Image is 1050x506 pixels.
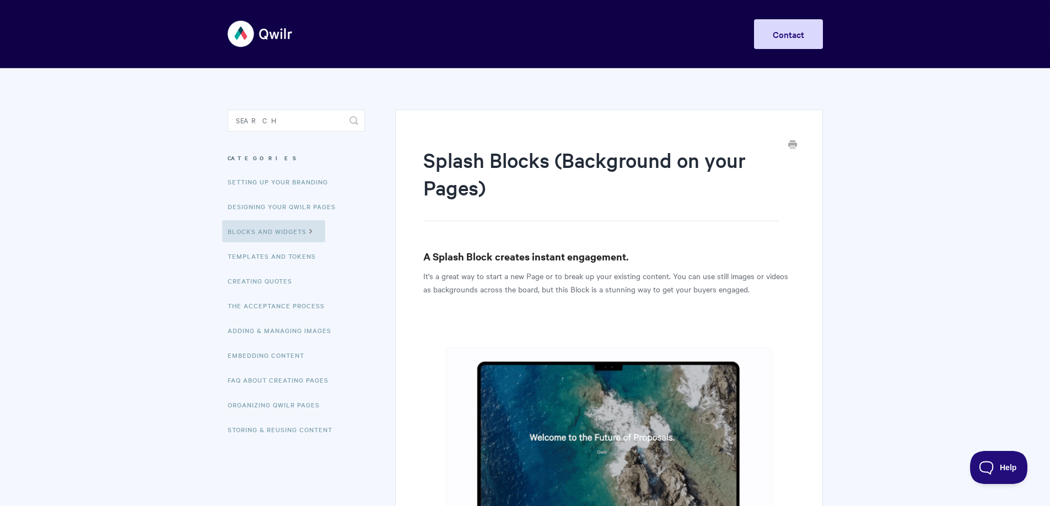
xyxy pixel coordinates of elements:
img: Qwilr Help Center [228,13,293,55]
a: Designing Your Qwilr Pages [228,195,344,217]
a: Creating Quotes [228,270,300,292]
a: FAQ About Creating Pages [228,369,337,391]
a: Contact [754,19,823,49]
h1: Splash Blocks (Background on your Pages) [423,146,778,221]
p: It's a great way to start a new Page or to break up your existing content. You can use still imag... [423,269,794,296]
a: Adding & Managing Images [228,319,340,341]
a: Setting up your Branding [228,171,336,193]
a: Embedding Content [228,344,313,366]
h3: Categories [228,148,365,168]
input: Search [228,110,365,132]
a: The Acceptance Process [228,295,333,317]
a: Print this Article [788,139,797,151]
strong: A Splash Block creates instant engagement. [423,249,628,263]
a: Blocks and Widgets [222,220,325,242]
a: Storing & Reusing Content [228,418,341,440]
a: Organizing Qwilr Pages [228,394,328,416]
a: Templates and Tokens [228,245,324,267]
iframe: Toggle Customer Support [970,451,1028,484]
